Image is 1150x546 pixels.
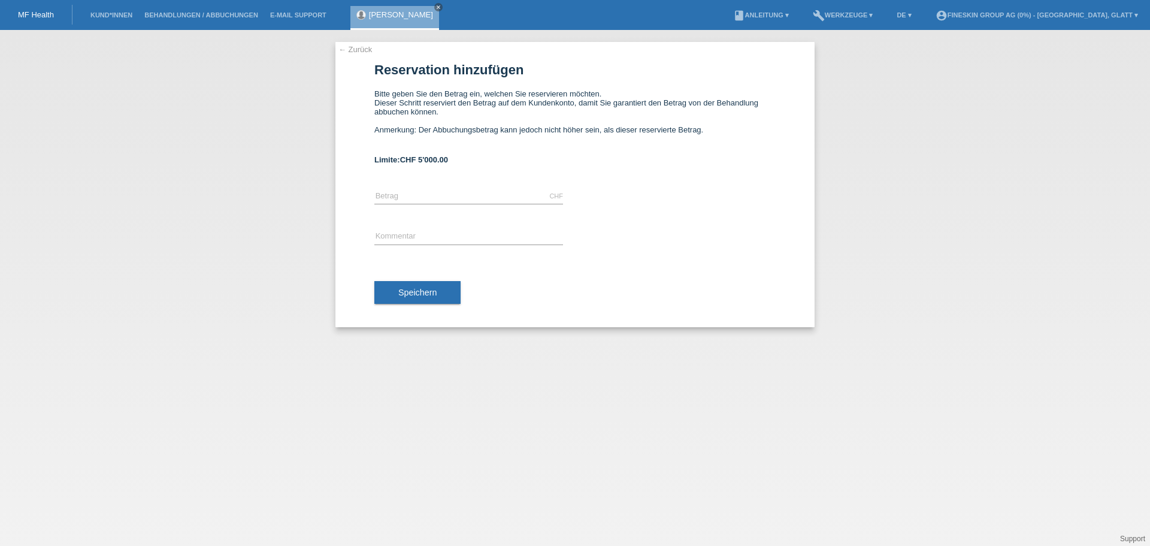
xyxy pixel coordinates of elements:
span: Speichern [398,288,437,297]
a: Kund*innen [84,11,138,19]
h1: Reservation hinzufügen [374,62,776,77]
div: Bitte geben Sie den Betrag ein, welchen Sie reservieren möchten. Dieser Schritt reserviert den Be... [374,89,776,143]
a: DE ▾ [891,11,917,19]
a: MF Health [18,10,54,19]
a: [PERSON_NAME] [369,10,433,19]
a: Behandlungen / Abbuchungen [138,11,264,19]
i: account_circle [936,10,948,22]
div: CHF [549,192,563,200]
i: build [813,10,825,22]
a: ← Zurück [338,45,372,54]
b: Limite: [374,155,448,164]
button: Speichern [374,281,461,304]
i: close [435,4,441,10]
a: bookAnleitung ▾ [727,11,795,19]
a: E-Mail Support [264,11,332,19]
a: buildWerkzeuge ▾ [807,11,879,19]
a: close [434,3,443,11]
i: book [733,10,745,22]
a: account_circleFineSkin Group AG (0%) - [GEOGRAPHIC_DATA], Glatt ▾ [930,11,1144,19]
a: Support [1120,535,1145,543]
span: CHF 5'000.00 [400,155,448,164]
